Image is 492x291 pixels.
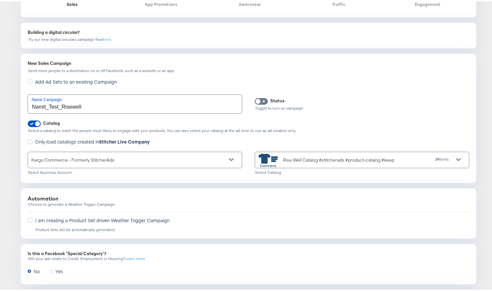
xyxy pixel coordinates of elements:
[28,28,469,34] div: Building a digital circular?
[28,169,242,173] div: Select Business Account
[35,137,150,144] span: Only load catalogs created in
[255,105,469,109] div: Toggle to turn on campaign
[99,137,150,144] strong: Stitcher Live Company
[31,156,115,162] span: Kargo Commerce - Formerly StitcherAds
[103,36,112,40] a: here.
[28,127,469,132] div: Select a catalog to reach the people most likely to engage with your products. You can also selec...
[28,93,242,112] input: Enter your campaign name
[28,201,469,205] div: Choose to generate a Weather Trigger Campaign.
[28,255,469,260] div: Will your ads relate to Credit, Employment or Housing?
[255,169,469,173] div: Select Catalog
[417,156,449,160] div: items
[28,59,469,65] div: New Sales Campaign
[283,155,394,162] div: Rise Well Catalog #stitcherads #product-catalog #keep
[43,119,60,125] div: Catalog
[435,155,439,160] strong: 19
[35,216,169,222] span: I am creating a Product Set driven Weather Trigger Campaign
[55,267,63,273] span: Yes
[34,267,40,273] span: No
[28,249,469,255] div: Is this a Facebook 'Special Category'?
[28,67,469,72] div: Send more people to a destination on or off Facebook, such as a website or an app.
[125,255,145,260] a: Learn more
[35,226,469,231] div: Product Sets will be automatically generated.
[28,194,469,201] div: Automation
[28,36,112,40] div: Try our new digital circulars campaign flow
[270,96,285,103] div: Status
[35,77,117,84] span: Add Ad Sets to an existing Campaign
